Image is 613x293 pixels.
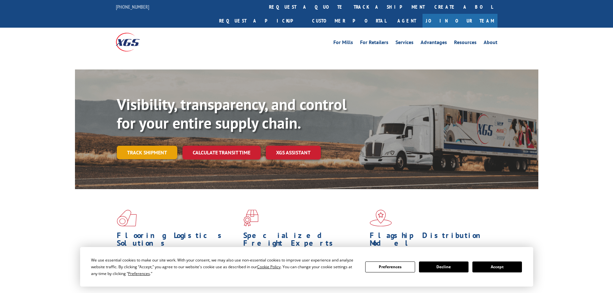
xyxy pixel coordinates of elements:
[214,14,307,28] a: Request a pickup
[484,40,497,47] a: About
[182,146,261,160] a: Calculate transit time
[117,232,238,250] h1: Flooring Logistics Solutions
[423,14,497,28] a: Join Our Team
[266,146,321,160] a: XGS ASSISTANT
[370,210,392,226] img: xgs-icon-flagship-distribution-model-red
[333,40,353,47] a: For Mills
[117,146,177,159] a: Track shipment
[243,232,365,250] h1: Specialized Freight Experts
[91,257,358,277] div: We use essential cookies to make our site work. With your consent, we may also use non-essential ...
[117,210,137,226] img: xgs-icon-total-supply-chain-intelligence-red
[365,261,415,272] button: Preferences
[391,14,423,28] a: Agent
[360,40,388,47] a: For Retailers
[307,14,391,28] a: Customer Portal
[472,261,522,272] button: Accept
[116,4,149,10] a: [PHONE_NUMBER]
[395,40,413,47] a: Services
[128,271,150,276] span: Preferences
[257,264,281,270] span: Cookie Policy
[243,210,258,226] img: xgs-icon-focused-on-flooring-red
[421,40,447,47] a: Advantages
[370,232,491,250] h1: Flagship Distribution Model
[117,94,347,133] b: Visibility, transparency, and control for your entire supply chain.
[80,247,533,287] div: Cookie Consent Prompt
[419,261,469,272] button: Decline
[454,40,477,47] a: Resources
